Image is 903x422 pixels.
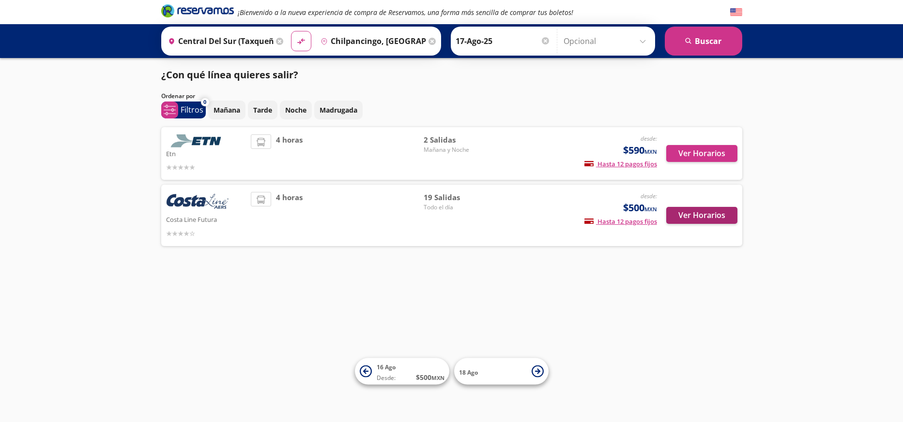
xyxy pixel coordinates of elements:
button: Madrugada [314,101,363,119]
button: English [730,6,742,18]
span: Hasta 12 pagos fijos [584,160,657,168]
span: Hasta 12 pagos fijos [584,217,657,226]
span: 18 Ago [459,368,478,376]
span: 19 Salidas [424,192,491,203]
a: Brand Logo [161,3,234,21]
button: Ver Horarios [666,207,737,224]
img: Etn [166,134,229,147]
button: Mañana [208,101,245,119]
p: Costa Line Futura [166,213,246,225]
span: $500 [623,201,657,215]
span: Todo el día [424,203,491,212]
button: 0Filtros [161,102,206,118]
p: Ordenar por [161,92,195,101]
img: Costa Line Futura [166,192,229,213]
button: 16 AgoDesde:$500MXN [355,358,449,385]
span: 2 Salidas [424,134,491,146]
span: Desde: [377,374,396,382]
small: MXN [644,205,657,213]
input: Buscar Destino [317,29,426,53]
em: desde: [641,192,657,200]
button: Noche [280,101,312,119]
em: desde: [641,134,657,143]
span: $590 [623,143,657,158]
p: Filtros [181,104,203,116]
span: 4 horas [276,134,303,173]
p: Etn [166,147,246,159]
button: Tarde [248,101,277,119]
small: MXN [644,148,657,155]
em: ¡Bienvenido a la nueva experiencia de compra de Reservamos, una forma más sencilla de comprar tus... [238,8,573,17]
i: Brand Logo [161,3,234,18]
span: Mañana y Noche [424,146,491,154]
input: Elegir Fecha [456,29,551,53]
span: 4 horas [276,192,303,239]
p: Madrugada [320,105,357,115]
small: MXN [431,374,444,381]
input: Opcional [564,29,650,53]
p: Mañana [214,105,240,115]
p: ¿Con qué línea quieres salir? [161,68,298,82]
button: Ver Horarios [666,145,737,162]
span: 16 Ago [377,363,396,371]
p: Noche [285,105,306,115]
input: Buscar Origen [164,29,274,53]
span: 0 [203,98,206,106]
p: Tarde [253,105,272,115]
span: $ 500 [416,372,444,382]
button: 18 Ago [454,358,549,385]
button: Buscar [665,27,742,56]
